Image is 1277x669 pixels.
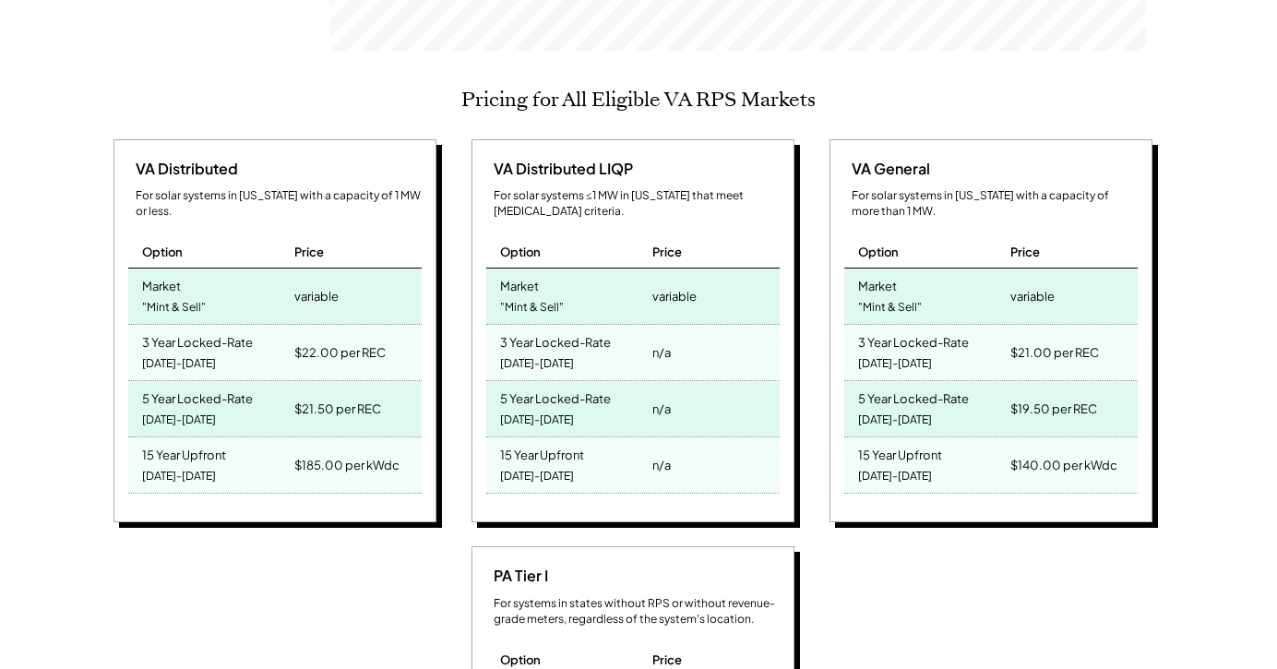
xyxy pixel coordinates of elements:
[1010,452,1117,478] div: $140.00 per kWdc
[858,408,932,433] div: [DATE]-[DATE]
[500,273,539,294] div: Market
[294,340,386,365] div: $22.00 per REC
[858,295,922,320] div: "Mint & Sell"
[142,408,216,433] div: [DATE]-[DATE]
[500,329,611,351] div: 3 Year Locked-Rate
[486,566,548,586] div: PA Tier I
[652,452,671,478] div: n/a
[294,396,381,422] div: $21.50 per REC
[500,244,541,260] div: Option
[500,352,574,376] div: [DATE]-[DATE]
[858,273,897,294] div: Market
[486,159,633,179] div: VA Distributed LIQP
[844,159,930,179] div: VA General
[142,244,183,260] div: Option
[858,244,899,260] div: Option
[858,352,932,376] div: [DATE]-[DATE]
[500,464,574,489] div: [DATE]-[DATE]
[461,88,816,112] h2: Pricing for All Eligible VA RPS Markets
[858,464,932,489] div: [DATE]-[DATE]
[136,188,422,220] div: For solar systems in [US_STATE] with a capacity of 1 MW or less.
[142,295,206,320] div: "Mint & Sell"
[494,188,780,220] div: For solar systems ≤1 MW in [US_STATE] that meet [MEDICAL_DATA] criteria.
[858,329,969,351] div: 3 Year Locked-Rate
[500,651,541,668] div: Option
[652,244,682,260] div: Price
[652,396,671,422] div: n/a
[1010,283,1055,309] div: variable
[652,340,671,365] div: n/a
[142,273,181,294] div: Market
[858,386,969,407] div: 5 Year Locked-Rate
[494,596,780,627] div: For systems in states without RPS or without revenue-grade meters, regardless of the system's loc...
[142,329,253,351] div: 3 Year Locked-Rate
[652,283,697,309] div: variable
[1010,244,1040,260] div: Price
[142,464,216,489] div: [DATE]-[DATE]
[500,442,584,463] div: 15 Year Upfront
[1010,340,1099,365] div: $21.00 per REC
[142,386,253,407] div: 5 Year Locked-Rate
[128,159,238,179] div: VA Distributed
[858,442,942,463] div: 15 Year Upfront
[294,244,324,260] div: Price
[294,283,339,309] div: variable
[142,352,216,376] div: [DATE]-[DATE]
[500,386,611,407] div: 5 Year Locked-Rate
[852,188,1138,220] div: For solar systems in [US_STATE] with a capacity of more than 1 MW.
[1010,396,1097,422] div: $19.50 per REC
[652,651,682,668] div: Price
[500,408,574,433] div: [DATE]-[DATE]
[500,295,564,320] div: "Mint & Sell"
[142,442,226,463] div: 15 Year Upfront
[294,452,400,478] div: $185.00 per kWdc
